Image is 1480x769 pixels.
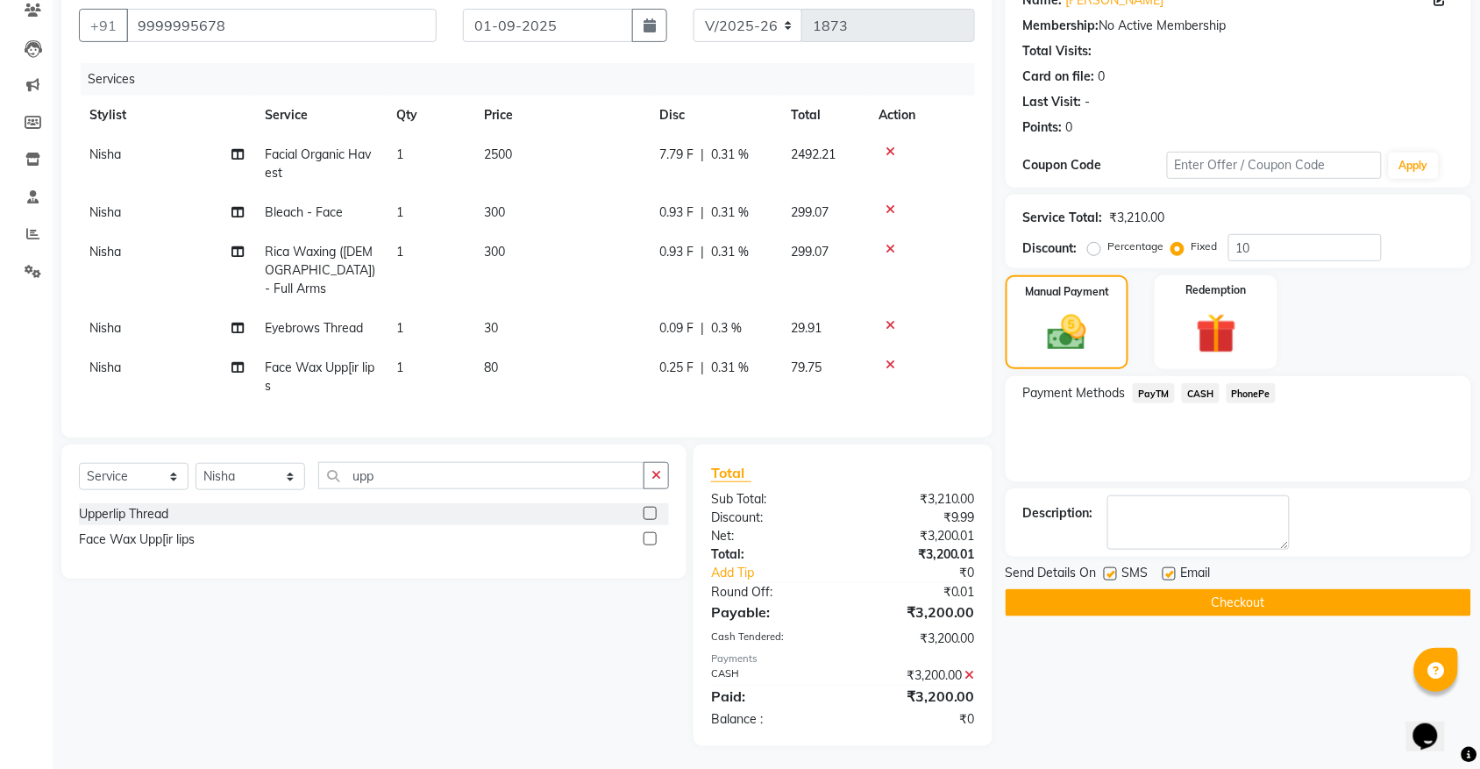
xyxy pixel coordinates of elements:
div: ₹3,200.00 [843,602,988,623]
span: Payment Methods [1023,384,1126,402]
div: Total: [698,545,843,564]
span: 0.09 F [659,319,694,338]
span: 0.25 F [659,359,694,377]
span: CASH [1182,383,1220,403]
div: Upperlip Thread [79,505,168,523]
span: 2492.21 [791,146,836,162]
div: Services [81,63,988,96]
th: Service [254,96,386,135]
span: 80 [484,360,498,375]
div: Sub Total: [698,490,843,509]
label: Percentage [1108,239,1164,254]
span: Rica Waxing ([DEMOGRAPHIC_DATA]) - Full Arms [265,244,375,296]
span: 299.07 [791,244,829,260]
th: Disc [649,96,780,135]
div: Coupon Code [1023,156,1167,174]
span: SMS [1122,564,1149,586]
span: 300 [484,244,505,260]
div: ₹0.01 [843,583,988,602]
div: ₹3,200.00 [843,686,988,707]
th: Total [780,96,868,135]
div: Discount: [1023,239,1078,258]
button: Apply [1389,153,1439,179]
span: 1 [396,244,403,260]
span: 299.07 [791,204,829,220]
div: Membership: [1023,17,1099,35]
span: | [701,359,704,377]
div: CASH [698,666,843,685]
div: Card on file: [1023,68,1095,86]
div: Total Visits: [1023,42,1092,61]
span: | [701,319,704,338]
input: Search or Scan [318,462,644,489]
span: Facial Organic Havest [265,146,371,181]
button: Checkout [1006,589,1471,616]
div: Payments [711,652,975,666]
span: 0.3 % [711,319,742,338]
span: Face Wax Upp[ir lips [265,360,374,394]
span: Nisha [89,204,121,220]
span: Nisha [89,360,121,375]
div: Description: [1023,504,1093,523]
span: Nisha [89,244,121,260]
span: | [701,243,704,261]
div: Round Off: [698,583,843,602]
label: Redemption [1186,282,1247,298]
div: Discount: [698,509,843,527]
span: PayTM [1133,383,1175,403]
span: Email [1181,564,1211,586]
span: 7.79 F [659,146,694,164]
div: ₹3,200.01 [843,545,988,564]
div: Paid: [698,686,843,707]
div: ₹3,200.00 [843,630,988,648]
span: Eyebrows Thread [265,320,363,336]
span: 79.75 [791,360,822,375]
input: Enter Offer / Coupon Code [1167,152,1382,179]
span: Bleach - Face [265,204,343,220]
div: ₹3,200.00 [843,666,988,685]
div: Points: [1023,118,1063,137]
span: | [701,146,704,164]
span: Nisha [89,320,121,336]
span: Total [711,464,751,482]
iframe: chat widget [1406,699,1462,751]
span: 1 [396,146,403,162]
span: Nisha [89,146,121,162]
div: ₹3,210.00 [843,490,988,509]
span: 0.31 % [711,146,749,164]
span: 1 [396,320,403,336]
span: 30 [484,320,498,336]
span: PhonePe [1227,383,1277,403]
img: _gift.svg [1184,309,1249,359]
div: Cash Tendered: [698,630,843,648]
span: 0.93 F [659,203,694,222]
span: | [701,203,704,222]
div: Last Visit: [1023,93,1082,111]
th: Qty [386,96,473,135]
div: ₹3,210.00 [1110,209,1165,227]
span: 0.93 F [659,243,694,261]
div: 0 [1099,68,1106,86]
div: ₹0 [867,564,988,582]
div: 0 [1066,118,1073,137]
span: 29.91 [791,320,822,336]
div: ₹0 [843,710,988,729]
th: Stylist [79,96,254,135]
span: 300 [484,204,505,220]
th: Price [473,96,649,135]
span: Send Details On [1006,564,1097,586]
span: 0.31 % [711,243,749,261]
div: Service Total: [1023,209,1103,227]
span: 0.31 % [711,359,749,377]
a: Add Tip [698,564,867,582]
div: No Active Membership [1023,17,1454,35]
button: +91 [79,9,128,42]
label: Manual Payment [1025,284,1109,300]
img: _cash.svg [1035,310,1099,355]
th: Action [868,96,975,135]
div: ₹9.99 [843,509,988,527]
span: 1 [396,204,403,220]
div: Face Wax Upp[ir lips [79,530,195,549]
label: Fixed [1192,239,1218,254]
span: 1 [396,360,403,375]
